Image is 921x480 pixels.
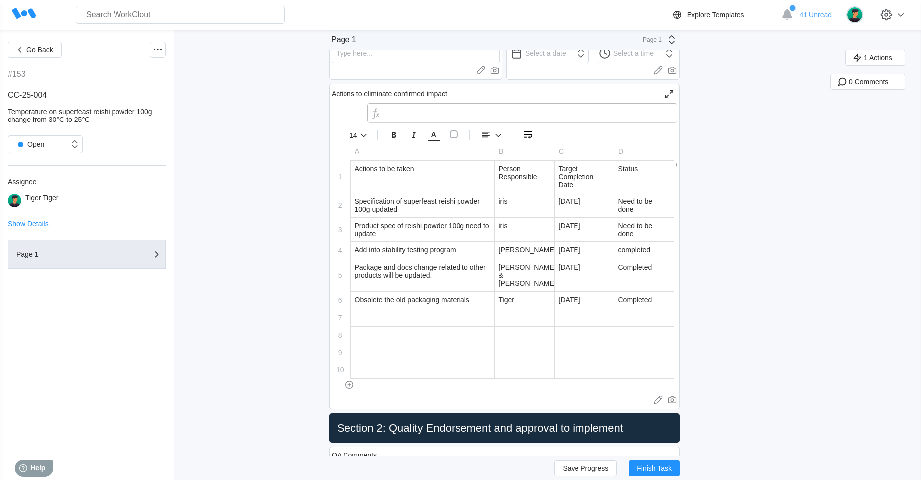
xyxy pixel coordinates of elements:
div: completed [614,242,674,259]
div: Target Completion Date [555,161,614,193]
div: Completed [614,292,674,309]
a: Explore Templates [671,9,776,21]
input: Select a time [597,43,677,63]
div: iris [495,218,554,241]
div: D [614,143,673,159]
div: Need to be done [614,193,674,217]
div: [DATE] [555,259,614,291]
div: Open [13,137,44,151]
div: Status [614,161,674,193]
div: 8 [338,331,342,339]
div: 7 [338,314,342,322]
span: CC-25-004 [8,91,47,99]
div: Page 1 [637,36,662,43]
div: Add into stability testing program [351,242,494,259]
div: Assignee [8,178,166,186]
button: Page 1 [8,240,166,269]
div: Product spec of reishi powder 100g need to update [351,218,494,241]
div: B [495,143,554,159]
span: 1 Actions [864,54,892,61]
div: [DATE] [555,218,614,241]
div: [DATE] [555,292,614,309]
div: [PERSON_NAME] & [PERSON_NAME] [495,259,554,291]
div: Specification of superfeast reishi powder 100g updated [351,193,494,217]
h2: Section 2: Quality Endorsement and approval to implement [333,421,676,435]
div: Actions to eliminate confirmed impact [332,90,447,98]
div: A [351,143,494,159]
div: 9 [338,349,342,357]
div: 6 [338,296,342,304]
div: Explore Templates [687,11,744,19]
div: 1 [338,173,342,181]
div: Tiger Tiger [25,194,58,207]
div: 10 [336,366,344,374]
button: 1 Actions [845,50,905,66]
div: iris [495,193,554,217]
div: 4 [338,246,342,254]
button: Finish Task [629,460,680,476]
button: 0 Comments [830,74,905,90]
div: Temperature on superfeast reishi powder 100g change from 30℃ to 25℃ [8,108,166,123]
span: Finish Task [637,465,672,472]
div: [PERSON_NAME] [495,242,554,259]
img: user.png [8,194,21,207]
div: Person Responsible [495,161,554,193]
div: Completed [614,259,674,291]
div: [DATE] [555,193,614,217]
div: Tiger [495,292,554,309]
span: 14 [349,132,357,139]
img: user.png [846,6,863,23]
div: Page 1 [16,251,116,258]
button: Go Back [8,42,62,58]
div: [DATE] [555,242,614,259]
button: Save Progress [554,460,617,476]
div: 2 [338,201,342,209]
div: #153 [8,70,26,79]
div: Actions to be taken [351,161,494,193]
div: 5 [338,271,342,279]
div: Package and docs change related to other products will be updated. [351,259,494,291]
div: QA Comments [332,451,377,459]
span: 41 Unread [800,11,832,19]
button: Show Details [8,220,49,227]
span: 0 Comments [849,78,888,85]
div: Need to be done [614,218,674,241]
input: Type here... [332,43,500,63]
div: Obsolete the old packaging materials [351,292,494,309]
input: Search WorkClout [76,6,285,24]
div: Page 1 [331,35,356,44]
div: 3 [338,226,342,234]
input: Select a date [509,43,589,63]
button: 14 [347,130,369,141]
span: Save Progress [563,465,608,472]
div: C [555,143,613,159]
span: Go Back [26,46,53,53]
